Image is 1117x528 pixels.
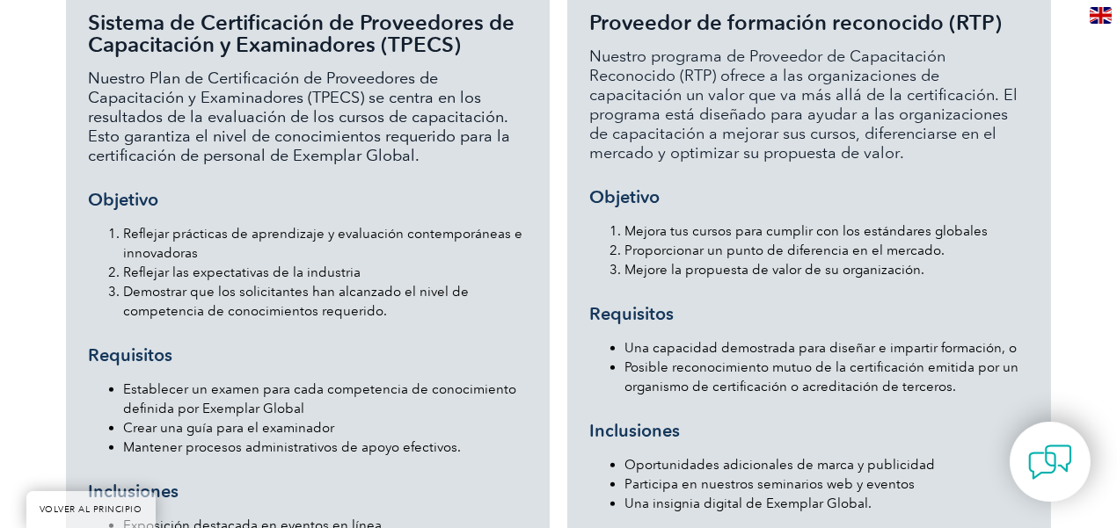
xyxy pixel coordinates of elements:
font: Crear una guía para el examinador [123,420,334,436]
font: Requisitos [589,303,674,324]
font: Objetivo [88,189,158,210]
font: Participa en nuestros seminarios web y eventos [624,476,915,492]
font: Oportunidades adicionales de marca y publicidad [624,457,935,473]
font: Mejore la propuesta de valor de su organización. [624,262,924,278]
font: Mantener procesos administrativos de apoyo efectivos. [123,439,461,455]
font: Inclusiones [589,420,680,441]
a: VOLVER AL PRINCIPIO [26,491,156,528]
font: VOLVER AL PRINCIPIO [40,504,142,515]
font: Nuestro programa de Proveedor de Capacitación Reconocido (RTP) ofrece a las organizaciones de cap... [589,47,1018,163]
font: Requisitos [88,344,172,365]
font: Inclusiones [88,481,179,502]
font: Nuestro Plan de Certificación de Proveedores de Capacitación y Examinadores (TPECS) se centra en ... [88,69,510,165]
font: Establecer un examen para cada competencia de conocimiento definida por Exemplar Global [123,381,516,416]
font: Sistema de Certificación de Proveedores de Capacitación y Examinadores (TPECS) [88,10,515,57]
font: Reflejar las expectativas de la industria [123,264,361,280]
font: Una capacidad demostrada para diseñar e impartir formación, o [624,340,1017,356]
font: Posible reconocimiento mutuo de la certificación emitida por un organismo de certificación o acre... [624,359,1018,394]
font: Una insignia digital de Exemplar Global. [624,495,872,511]
font: Demostrar que los solicitantes han alcanzado el nivel de competencia de conocimientos requerido. [123,284,469,319]
img: en [1090,7,1112,24]
font: Proveedor de formación reconocido (RTP) [589,10,1002,35]
font: Mejora tus cursos para cumplir con los estándares globales [624,223,988,239]
font: Objetivo [589,186,660,207]
img: contact-chat.png [1028,440,1072,484]
font: Proporcionar un punto de diferencia en el mercado. [624,242,945,258]
font: Reflejar prácticas de aprendizaje y evaluación contemporáneas e innovadoras [123,226,522,261]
